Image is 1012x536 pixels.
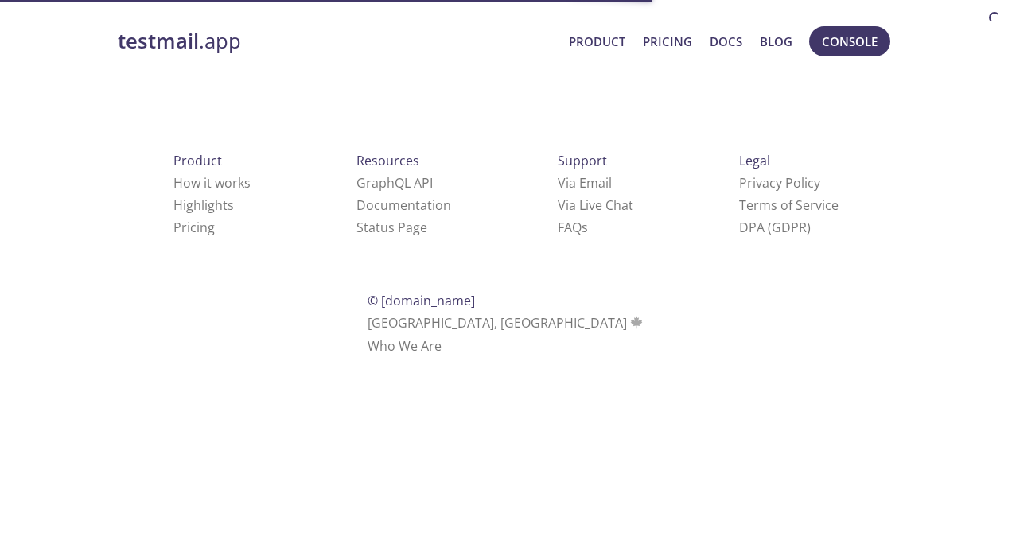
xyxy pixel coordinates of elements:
[739,219,811,236] a: DPA (GDPR)
[739,196,839,214] a: Terms of Service
[356,174,433,192] a: GraphQL API
[558,174,612,192] a: Via Email
[710,31,742,52] a: Docs
[558,196,633,214] a: Via Live Chat
[739,174,820,192] a: Privacy Policy
[173,152,222,169] span: Product
[582,219,588,236] span: s
[569,31,625,52] a: Product
[760,31,792,52] a: Blog
[173,219,215,236] a: Pricing
[739,152,770,169] span: Legal
[368,337,442,355] a: Who We Are
[173,196,234,214] a: Highlights
[356,196,451,214] a: Documentation
[173,174,251,192] a: How it works
[356,219,427,236] a: Status Page
[558,152,607,169] span: Support
[118,27,199,55] strong: testmail
[368,292,475,309] span: © [DOMAIN_NAME]
[356,152,419,169] span: Resources
[643,31,692,52] a: Pricing
[809,26,890,56] button: Console
[368,314,645,332] span: [GEOGRAPHIC_DATA], [GEOGRAPHIC_DATA]
[822,31,878,52] span: Console
[558,219,588,236] a: FAQ
[118,28,556,55] a: testmail.app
